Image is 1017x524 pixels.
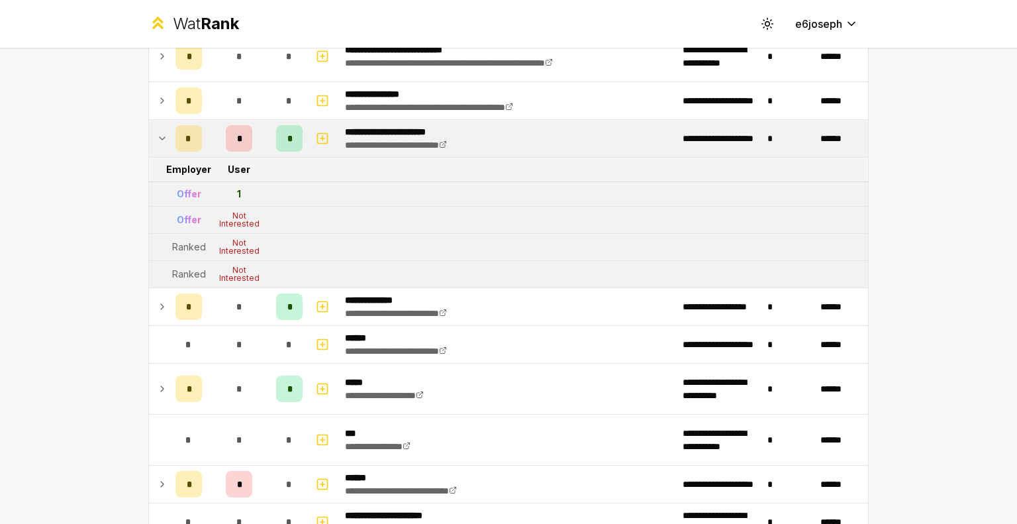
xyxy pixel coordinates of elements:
span: e6joseph [795,16,842,32]
button: e6joseph [785,12,869,36]
div: Ranked [172,268,206,281]
div: Wat [173,13,239,34]
div: 1 [237,187,241,201]
div: Offer [177,213,201,227]
div: Not Interested [213,239,266,255]
div: Not Interested [213,266,266,282]
div: Offer [177,187,201,201]
div: Not Interested [213,212,266,228]
a: WatRank [148,13,239,34]
td: User [207,158,271,182]
td: Employer [170,158,207,182]
span: Rank [201,14,239,33]
div: Ranked [172,240,206,254]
